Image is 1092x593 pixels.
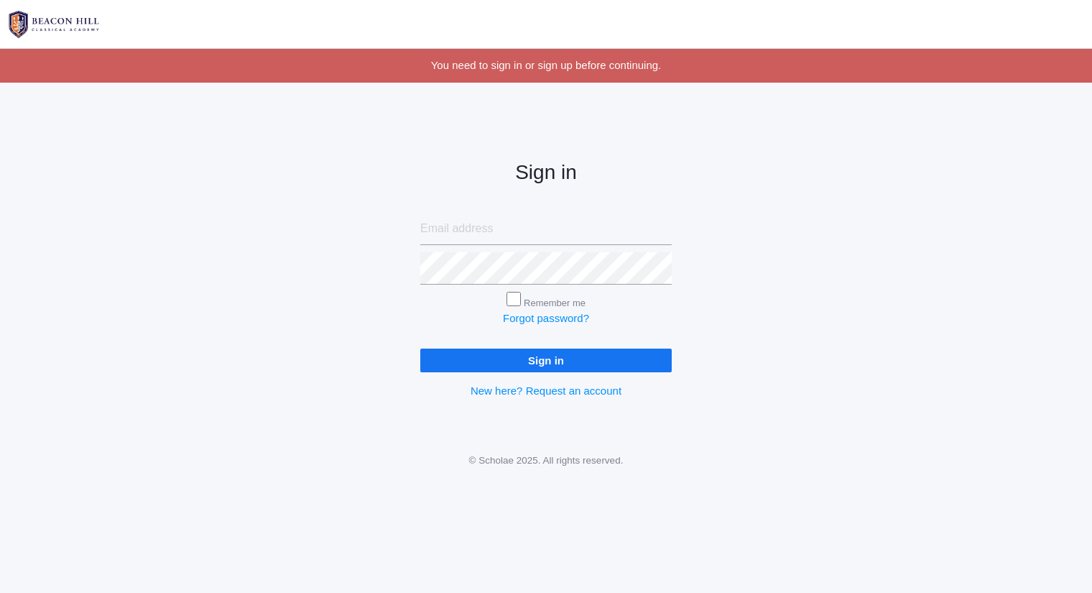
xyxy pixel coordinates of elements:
h2: Sign in [420,162,672,184]
input: Email address [420,213,672,245]
label: Remember me [524,298,586,308]
input: Sign in [420,349,672,372]
a: New here? Request an account [471,385,621,397]
a: Forgot password? [503,312,589,324]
